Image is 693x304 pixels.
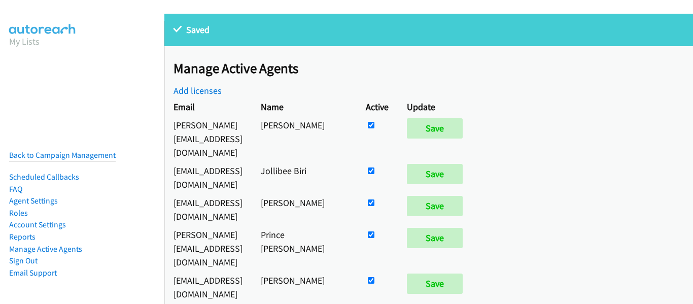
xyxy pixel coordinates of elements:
[164,116,252,161] td: [PERSON_NAME][EMAIL_ADDRESS][DOMAIN_NAME]
[174,85,222,96] a: Add licenses
[252,97,357,116] th: Name
[407,118,463,139] input: Save
[164,193,252,225] td: [EMAIL_ADDRESS][DOMAIN_NAME]
[9,172,79,182] a: Scheduled Callbacks
[164,161,252,193] td: [EMAIL_ADDRESS][DOMAIN_NAME]
[252,193,357,225] td: [PERSON_NAME]
[9,208,28,218] a: Roles
[9,232,36,242] a: Reports
[407,196,463,216] input: Save
[9,220,66,229] a: Account Settings
[9,196,58,206] a: Agent Settings
[9,184,22,194] a: FAQ
[252,271,357,303] td: [PERSON_NAME]
[407,274,463,294] input: Save
[174,23,684,37] p: Saved
[252,116,357,161] td: [PERSON_NAME]
[398,97,476,116] th: Update
[9,150,116,160] a: Back to Campaign Management
[164,97,252,116] th: Email
[407,228,463,248] input: Save
[357,97,398,116] th: Active
[9,256,38,265] a: Sign Out
[407,164,463,184] input: Save
[174,60,693,77] h2: Manage Active Agents
[252,225,357,271] td: Prince [PERSON_NAME]
[9,268,57,278] a: Email Support
[252,161,357,193] td: Jollibee Biri
[9,36,40,47] a: My Lists
[9,244,82,254] a: Manage Active Agents
[164,271,252,303] td: [EMAIL_ADDRESS][DOMAIN_NAME]
[164,225,252,271] td: [PERSON_NAME][EMAIL_ADDRESS][DOMAIN_NAME]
